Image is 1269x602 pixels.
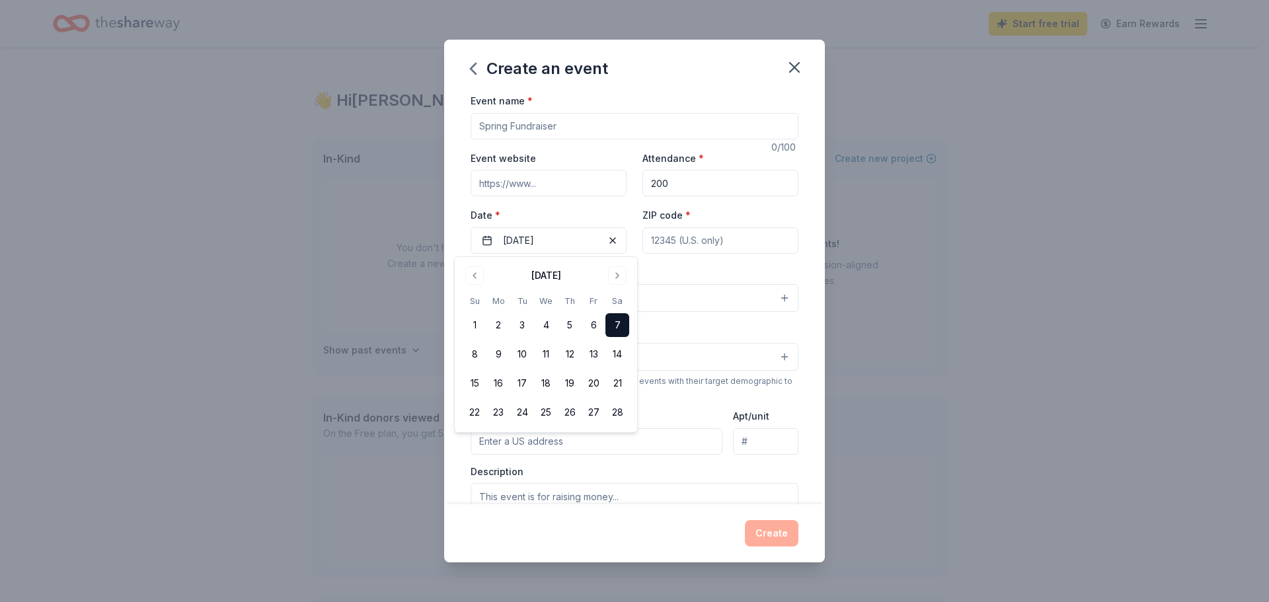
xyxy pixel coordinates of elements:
[558,294,582,308] th: Thursday
[534,294,558,308] th: Wednesday
[510,400,534,424] button: 24
[463,313,486,337] button: 1
[582,294,605,308] th: Friday
[605,400,629,424] button: 28
[642,170,798,196] input: 20
[558,400,582,424] button: 26
[471,94,533,108] label: Event name
[582,313,605,337] button: 6
[605,371,629,395] button: 21
[471,227,627,254] button: [DATE]
[582,342,605,366] button: 13
[582,371,605,395] button: 20
[463,400,486,424] button: 22
[486,342,510,366] button: 9
[471,428,722,455] input: Enter a US address
[463,294,486,308] th: Sunday
[534,371,558,395] button: 18
[642,152,704,165] label: Attendance
[605,294,629,308] th: Saturday
[642,209,691,222] label: ZIP code
[771,139,798,155] div: 0 /100
[463,371,486,395] button: 15
[558,313,582,337] button: 5
[642,227,798,254] input: 12345 (U.S. only)
[534,342,558,366] button: 11
[486,371,510,395] button: 16
[486,294,510,308] th: Monday
[733,428,798,455] input: #
[605,313,629,337] button: 7
[471,58,608,79] div: Create an event
[463,342,486,366] button: 8
[471,152,536,165] label: Event website
[510,313,534,337] button: 3
[510,342,534,366] button: 10
[558,342,582,366] button: 12
[608,266,627,285] button: Go to next month
[510,294,534,308] th: Tuesday
[471,465,523,478] label: Description
[582,400,605,424] button: 27
[534,400,558,424] button: 25
[471,113,798,139] input: Spring Fundraiser
[534,313,558,337] button: 4
[465,266,484,285] button: Go to previous month
[510,371,534,395] button: 17
[558,371,582,395] button: 19
[486,400,510,424] button: 23
[733,410,769,423] label: Apt/unit
[471,209,627,222] label: Date
[531,268,561,283] div: [DATE]
[605,342,629,366] button: 14
[471,170,627,196] input: https://www...
[486,313,510,337] button: 2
